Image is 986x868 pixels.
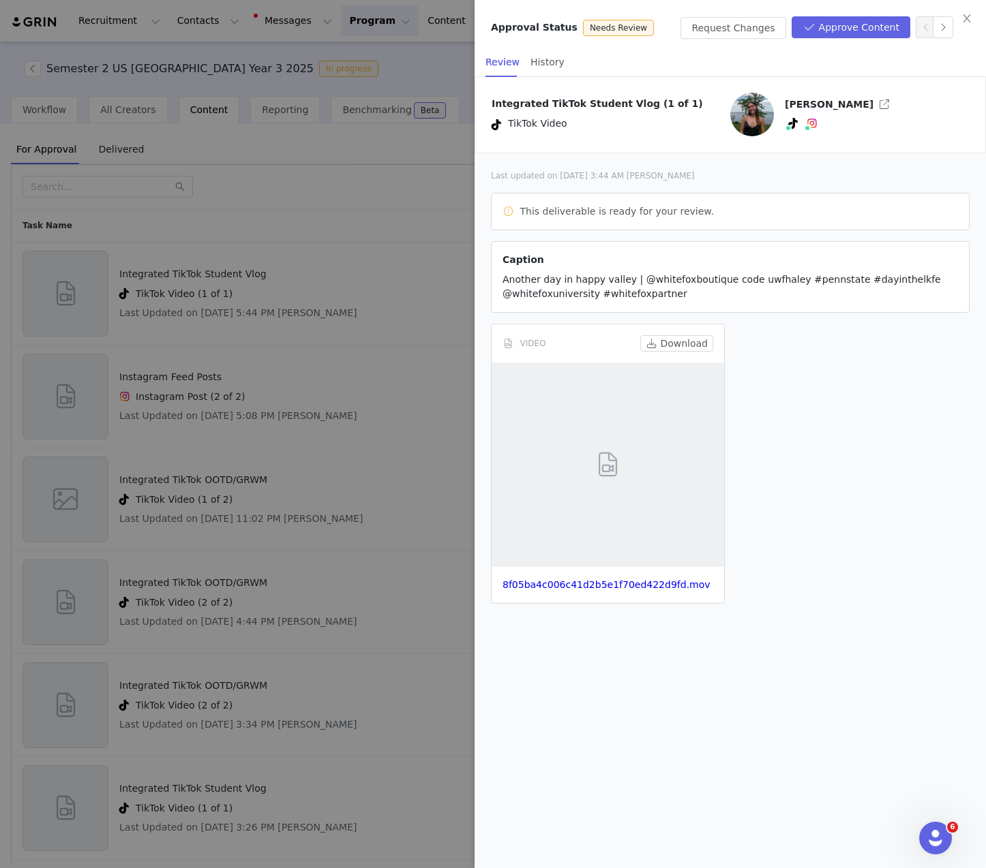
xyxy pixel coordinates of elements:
[503,579,711,590] a: 8f05ba4c006c41d2b5e1f70ed422d9fd.mov
[807,118,818,129] img: instagram.svg
[520,337,546,350] span: VIDEO
[640,335,713,352] button: Download
[947,822,958,833] span: 6
[491,193,970,230] article: This deliverable is ready for your review.
[491,170,970,182] div: Last updated on [DATE] 3:44 AM [PERSON_NAME]
[919,822,952,854] iframe: Intercom live chat
[503,253,958,267] p: Caption
[508,117,567,133] span: TikTok Video
[730,93,774,136] img: 08489c3f-5eba-4f53-913d-7df22721a0f4.jpg
[503,274,941,299] span: Another day in happy valley | @whitefoxboutique code uwfhaley #pennstate #dayinthelkfe @whitefoxu...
